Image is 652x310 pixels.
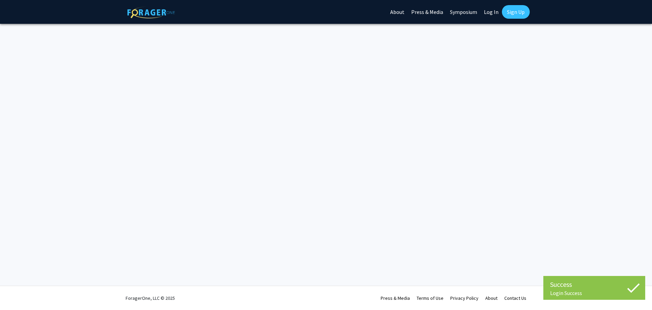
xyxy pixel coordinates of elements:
[450,295,478,301] a: Privacy Policy
[550,279,638,290] div: Success
[550,290,638,296] div: Login Success
[417,295,443,301] a: Terms of Use
[127,6,175,18] img: ForagerOne Logo
[381,295,410,301] a: Press & Media
[504,295,526,301] a: Contact Us
[502,5,530,19] a: Sign Up
[485,295,497,301] a: About
[126,286,175,310] div: ForagerOne, LLC © 2025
